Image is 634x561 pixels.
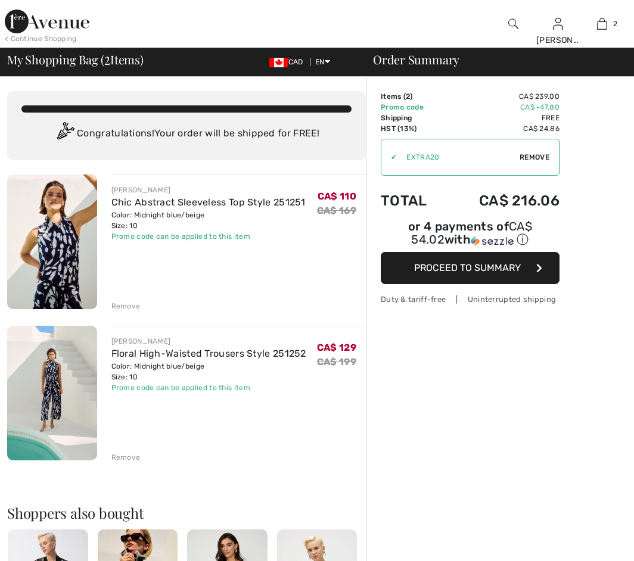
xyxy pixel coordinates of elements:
[359,54,627,66] div: Order Summary
[381,113,446,123] td: Shipping
[317,205,356,216] s: CA$ 169
[315,58,330,66] span: EN
[446,91,560,102] td: CA$ 239.00
[317,342,356,353] span: CA$ 129
[613,18,617,29] span: 2
[553,18,563,29] a: Sign In
[111,382,306,393] div: Promo code can be applied to this item
[7,326,97,460] img: Floral High-Waisted Trousers Style 251252
[471,236,514,247] img: Sezzle
[317,356,356,367] s: CA$ 199
[7,54,144,66] span: My Shopping Bag ( Items)
[21,122,352,146] div: Congratulations! Your order will be shipped for FREE!
[536,34,579,46] div: [PERSON_NAME]
[111,210,306,231] div: Color: Midnight blue/beige Size: 10
[508,17,518,31] img: search the website
[7,506,366,520] h2: Shoppers also bought
[111,301,141,311] div: Remove
[53,122,77,146] img: Congratulation2.svg
[446,180,560,221] td: CA$ 216.06
[381,180,446,221] td: Total
[381,252,560,284] button: Proceed to Summary
[406,92,410,101] span: 2
[111,348,306,359] a: Floral High-Waisted Trousers Style 251252
[5,10,89,33] img: 1ère Avenue
[446,102,560,113] td: CA$ -47.80
[111,361,306,382] div: Color: Midnight blue/beige Size: 10
[381,221,560,248] div: or 4 payments of with
[411,219,532,247] span: CA$ 54.02
[381,152,397,163] div: ✔
[381,123,446,134] td: HST (13%)
[104,51,110,66] span: 2
[111,185,306,195] div: [PERSON_NAME]
[597,17,607,31] img: My Bag
[381,221,560,252] div: or 4 payments ofCA$ 54.02withSezzle Click to learn more about Sezzle
[381,294,560,305] div: Duty & tariff-free | Uninterrupted shipping
[381,102,446,113] td: Promo code
[397,139,520,175] input: Promo code
[520,152,549,163] span: Remove
[111,231,306,242] div: Promo code can be applied to this item
[381,91,446,102] td: Items ( )
[7,174,97,309] img: Chic Abstract Sleeveless Top Style 251251
[318,191,356,202] span: CA$ 110
[414,262,521,273] span: Proceed to Summary
[553,17,563,31] img: My Info
[446,123,560,134] td: CA$ 24.86
[111,452,141,463] div: Remove
[111,336,306,347] div: [PERSON_NAME]
[446,113,560,123] td: Free
[111,197,306,208] a: Chic Abstract Sleeveless Top Style 251251
[269,58,288,67] img: Canadian Dollar
[581,17,624,31] a: 2
[269,58,308,66] span: CAD
[5,33,77,44] div: < Continue Shopping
